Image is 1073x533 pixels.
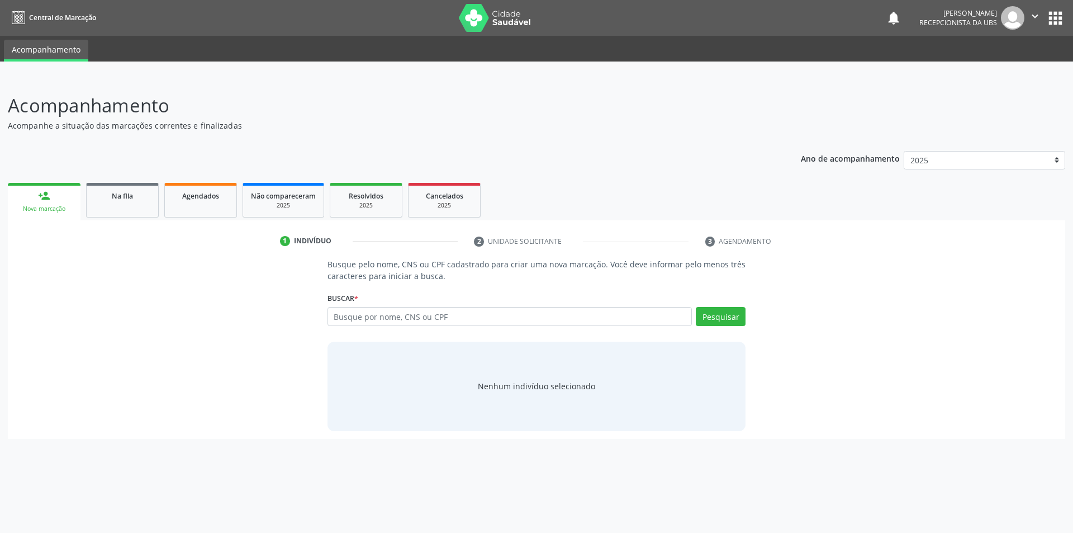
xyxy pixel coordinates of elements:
a: Acompanhamento [4,40,88,62]
button:  [1024,6,1046,30]
span: Recepcionista da UBS [919,18,997,27]
label: Buscar [327,290,358,307]
button: Pesquisar [696,307,746,326]
input: Busque por nome, CNS ou CPF [327,307,692,326]
p: Busque pelo nome, CNS ou CPF cadastrado para criar uma nova marcação. Você deve informar pelo men... [327,258,746,282]
p: Ano de acompanhamento [801,151,900,165]
div: 1 [280,236,290,246]
div: Nova marcação [16,205,73,213]
div: Nenhum indivíduo selecionado [478,380,595,392]
p: Acompanhe a situação das marcações correntes e finalizadas [8,120,748,131]
button: notifications [886,10,901,26]
i:  [1029,10,1041,22]
button: apps [1046,8,1065,28]
img: img [1001,6,1024,30]
span: Cancelados [426,191,463,201]
div: [PERSON_NAME] [919,8,997,18]
div: Indivíduo [294,236,331,246]
span: Resolvidos [349,191,383,201]
div: 2025 [338,201,394,210]
span: Central de Marcação [29,13,96,22]
div: person_add [38,190,50,202]
span: Não compareceram [251,191,316,201]
span: Agendados [182,191,219,201]
div: 2025 [416,201,472,210]
p: Acompanhamento [8,92,748,120]
a: Central de Marcação [8,8,96,27]
div: 2025 [251,201,316,210]
span: Na fila [112,191,133,201]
